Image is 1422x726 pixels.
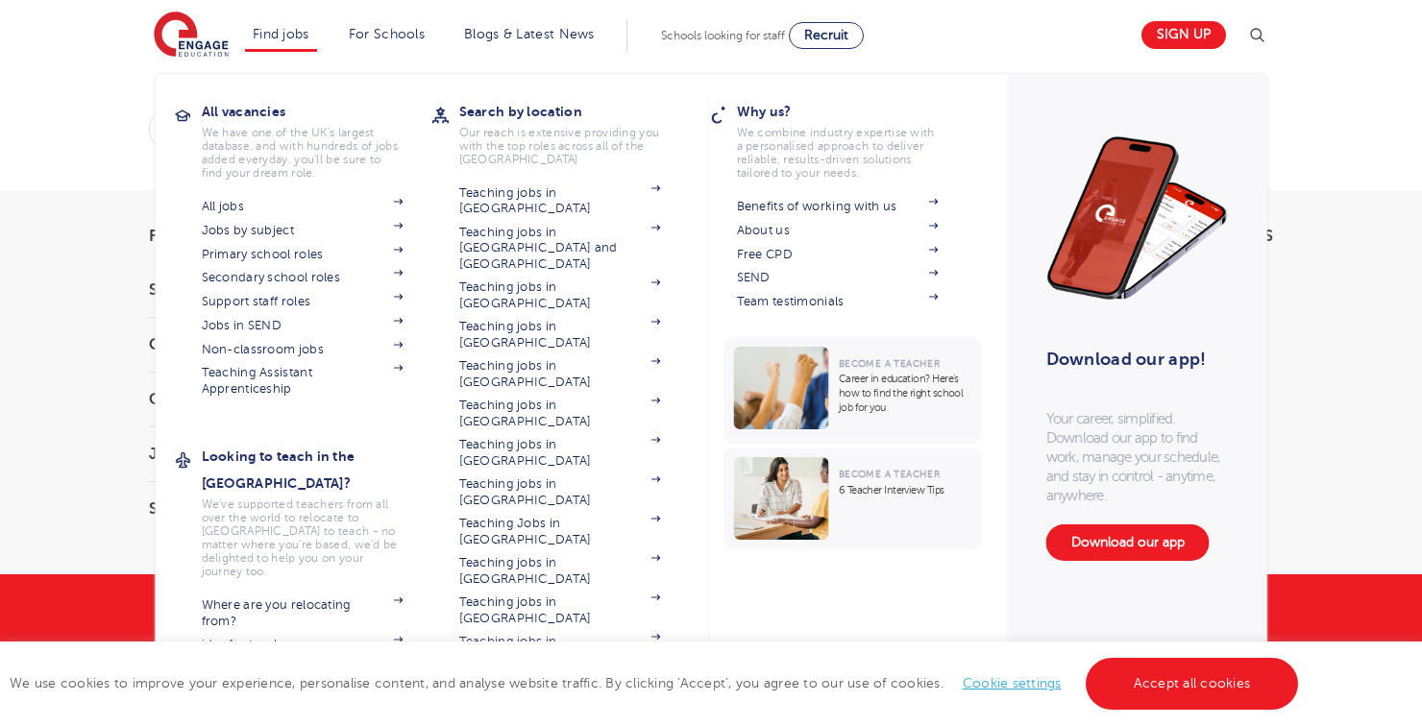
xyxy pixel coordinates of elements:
a: Teaching Jobs in [GEOGRAPHIC_DATA] [459,516,661,547]
a: Teaching jobs in [GEOGRAPHIC_DATA] [459,358,661,390]
h3: Download our app! [1046,338,1220,380]
a: Non-classroom jobs [202,342,404,357]
a: Blogs & Latest News [464,27,595,41]
p: Career in education? Here’s how to find the right school job for you [839,372,972,415]
a: Free CPD [737,247,939,262]
a: Teaching jobs in [GEOGRAPHIC_DATA] and [GEOGRAPHIC_DATA] [459,225,661,272]
a: Search by locationOur reach is extensive providing you with the top roles across all of the [GEOG... [459,98,690,166]
a: Recruit [789,22,864,49]
span: Become a Teacher [839,469,940,479]
span: Filters [149,229,207,244]
a: Teaching jobs in [GEOGRAPHIC_DATA] [459,437,661,469]
a: Primary school roles [202,247,404,262]
span: Recruit [804,28,848,42]
h3: Job Type [149,447,360,462]
a: Sign up [1141,21,1226,49]
a: iday for teachers [202,637,404,652]
a: Teaching jobs in [GEOGRAPHIC_DATA] [459,398,661,429]
a: Become a Teacher6 Teacher Interview Tips [724,448,987,549]
a: Teaching jobs in [GEOGRAPHIC_DATA] [459,319,661,351]
div: Submit [149,108,1061,152]
h3: Sector [149,501,360,517]
h3: Start Date [149,282,360,298]
a: About us [737,223,939,238]
p: We've supported teachers from all over the world to relocate to [GEOGRAPHIC_DATA] to teach - no m... [202,497,404,578]
p: Our reach is extensive providing you with the top roles across all of the [GEOGRAPHIC_DATA] [459,126,661,166]
a: Team testimonials [737,294,939,309]
a: SEND [737,270,939,285]
a: Teaching jobs in [GEOGRAPHIC_DATA] [459,185,661,217]
a: Secondary school roles [202,270,404,285]
a: Teaching jobs in [GEOGRAPHIC_DATA] [459,555,661,587]
a: Cookie settings [963,676,1062,690]
a: Accept all cookies [1086,658,1299,710]
a: Find jobs [253,27,309,41]
p: We combine industry expertise with a personalised approach to deliver reliable, results-driven so... [737,126,939,180]
a: Download our app [1046,524,1210,561]
h3: Search by location [459,98,690,125]
span: Become a Teacher [839,358,940,369]
h3: County [149,337,360,352]
a: Teaching jobs in [GEOGRAPHIC_DATA] [459,476,661,508]
h3: Why us? [737,98,968,125]
a: Teaching jobs in [GEOGRAPHIC_DATA] [459,594,661,626]
a: Teaching jobs in [GEOGRAPHIC_DATA] [459,279,661,311]
h3: All vacancies [202,98,432,125]
a: Jobs by subject [202,223,404,238]
h3: Looking to teach in the [GEOGRAPHIC_DATA]? [202,443,432,496]
a: Teaching Assistant Apprenticeship [202,365,404,397]
img: Engage Education [154,12,229,60]
a: Teaching jobs in [GEOGRAPHIC_DATA] [459,634,661,665]
a: Jobs in SEND [202,318,404,333]
p: We have one of the UK's largest database. and with hundreds of jobs added everyday. you'll be sur... [202,126,404,180]
h3: City [149,392,360,407]
p: Your career, simplified. Download our app to find work, manage your schedule, and stay in control... [1046,409,1229,505]
a: All jobs [202,199,404,214]
a: For Schools [349,27,425,41]
p: 6 Teacher Interview Tips [839,483,972,497]
a: Why us?We combine industry expertise with a personalised approach to deliver reliable, results-dr... [737,98,968,180]
a: Benefits of working with us [737,199,939,214]
a: Become a TeacherCareer in education? Here’s how to find the right school job for you [724,337,987,444]
a: All vacanciesWe have one of the UK's largest database. and with hundreds of jobs added everyday. ... [202,98,432,180]
span: We use cookies to improve your experience, personalise content, and analyse website traffic. By c... [10,676,1303,690]
a: Where are you relocating from? [202,597,404,629]
a: Looking to teach in the [GEOGRAPHIC_DATA]?We've supported teachers from all over the world to rel... [202,443,432,578]
span: Schools looking for staff [661,29,785,42]
a: Support staff roles [202,294,404,309]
